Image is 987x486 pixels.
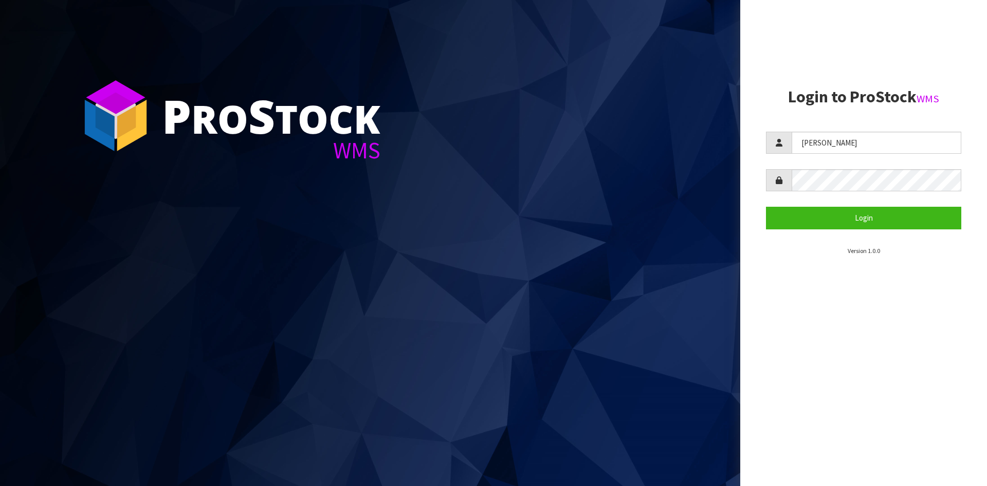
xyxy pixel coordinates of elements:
small: Version 1.0.0 [848,247,880,255]
button: Login [766,207,961,229]
small: WMS [917,92,939,105]
h2: Login to ProStock [766,88,961,106]
input: Username [792,132,961,154]
div: WMS [162,139,380,162]
img: ProStock Cube [77,77,154,154]
span: S [248,84,275,147]
span: P [162,84,191,147]
div: ro tock [162,93,380,139]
